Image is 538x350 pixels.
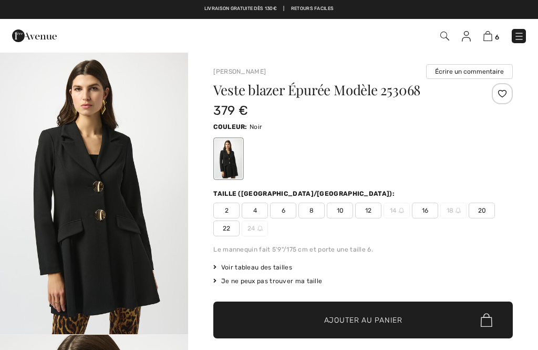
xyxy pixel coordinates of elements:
[440,203,467,218] span: 18
[426,64,513,79] button: Écrire un commentaire
[384,203,410,218] span: 14
[213,189,397,198] div: Taille ([GEOGRAPHIC_DATA]/[GEOGRAPHIC_DATA]):
[12,25,57,46] img: 1ère Avenue
[298,203,325,218] span: 8
[412,203,438,218] span: 16
[483,31,492,41] img: Panier d'achat
[270,203,296,218] span: 6
[213,263,292,272] span: Voir tableau des tailles
[213,68,266,75] a: [PERSON_NAME]
[327,203,353,218] span: 10
[250,123,262,131] span: Noir
[514,31,524,42] img: Menu
[469,203,495,218] span: 20
[324,315,402,326] span: Ajouter au panier
[399,208,404,213] img: ring-m.svg
[213,83,463,97] h1: Veste blazer Épurée Modèle 253068
[257,226,263,231] img: ring-m.svg
[213,221,240,236] span: 22
[483,29,499,42] a: 6
[440,32,449,41] img: Recherche
[291,5,334,13] a: Retours faciles
[213,245,513,254] div: Le mannequin fait 5'9"/175 cm et porte une taille 6.
[481,313,492,327] img: Bag.svg
[12,30,57,40] a: 1ère Avenue
[213,103,248,118] span: 379 €
[462,31,471,42] img: Mes infos
[283,5,284,13] span: |
[215,139,242,178] div: Noir
[213,302,513,338] button: Ajouter au panier
[456,208,461,213] img: ring-m.svg
[495,33,499,41] span: 6
[204,5,277,13] a: Livraison gratuite dès 130€
[213,203,240,218] span: 2
[213,276,513,286] div: Je ne peux pas trouver ma taille
[242,221,268,236] span: 24
[213,123,247,131] span: Couleur:
[355,203,381,218] span: 12
[242,203,268,218] span: 4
